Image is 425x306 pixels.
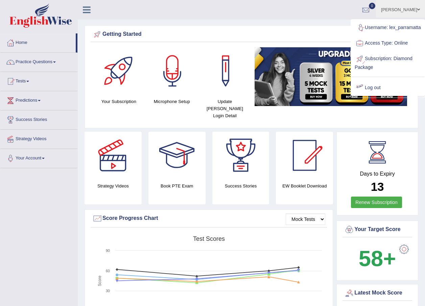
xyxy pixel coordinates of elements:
a: Access Type: Online [351,35,424,51]
h4: Update [PERSON_NAME] Login Detail [202,98,248,119]
b: 58+ [359,246,396,271]
b: 13 [371,180,384,193]
a: Tests [0,72,77,89]
a: Log out [351,80,424,96]
h4: Your Subscription [96,98,142,105]
div: Score Progress Chart [92,213,325,224]
a: Your Account [0,149,77,166]
h4: EW Booklet Download [276,182,333,189]
div: Latest Mock Score [344,288,410,298]
text: 60 [106,269,110,273]
div: Your Target Score [344,225,410,235]
a: Subscription: Diamond Package [351,51,424,74]
text: 90 [106,249,110,253]
a: Strategy Videos [0,130,77,147]
a: Username: lex_parramatta [351,20,424,35]
div: Getting Started [92,29,410,40]
a: Predictions [0,91,77,108]
tspan: Test scores [193,235,225,242]
text: 30 [106,289,110,293]
a: Success Stories [0,110,77,127]
h4: Days to Expiry [344,171,410,177]
h4: Book PTE Exam [148,182,206,189]
a: Renew Subscription [351,197,402,208]
a: Home [0,33,76,50]
h4: Strategy Videos [85,182,142,189]
span: 0 [369,3,376,9]
h4: Microphone Setup [149,98,195,105]
img: small5.jpg [255,47,407,106]
h4: Success Stories [212,182,269,189]
a: Practice Questions [0,53,77,70]
tspan: Score [97,276,102,286]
